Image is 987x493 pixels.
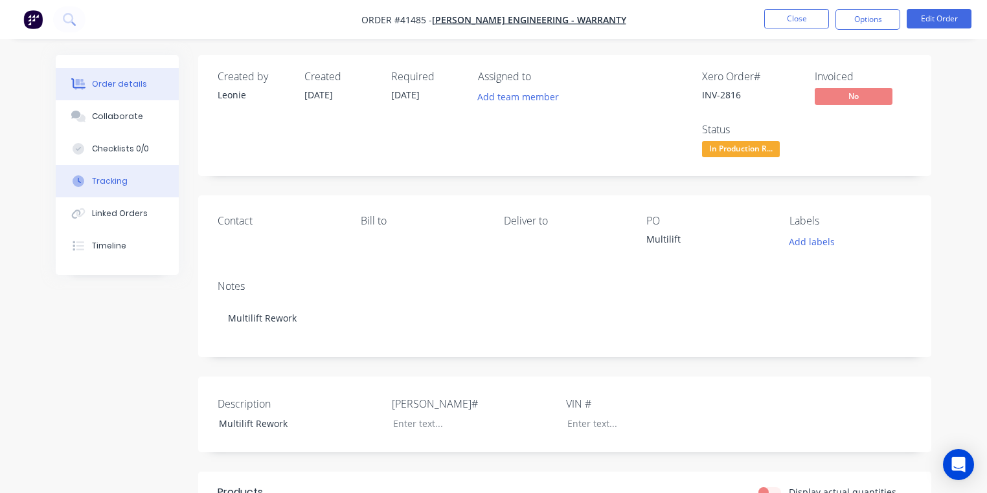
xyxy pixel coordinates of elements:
button: Collaborate [56,100,179,133]
div: Deliver to [504,215,626,227]
span: Order #41485 - [361,14,432,26]
div: INV-2816 [702,88,799,102]
img: Factory [23,10,43,29]
div: Created [304,71,376,83]
div: Checklists 0/0 [92,143,149,155]
div: Tracking [92,175,128,187]
button: Close [764,9,829,28]
button: Checklists 0/0 [56,133,179,165]
div: Linked Orders [92,208,148,219]
span: No [815,88,892,104]
button: Linked Orders [56,197,179,230]
div: Required [391,71,462,83]
button: Order details [56,68,179,100]
div: Created by [218,71,289,83]
button: Add team member [471,88,566,105]
div: Invoiced [815,71,912,83]
button: Add team member [478,88,566,105]
button: Tracking [56,165,179,197]
button: Add labels [782,232,842,250]
div: PO [646,215,769,227]
div: Order details [92,78,147,90]
div: Multilift [646,232,769,250]
button: Edit Order [907,9,971,28]
div: Multilift Rework [218,298,912,338]
label: [PERSON_NAME]# [392,396,554,411]
div: Leonie [218,88,289,102]
a: [PERSON_NAME] Engineering - Warranty [432,14,626,26]
div: Timeline [92,240,126,252]
div: Assigned to [478,71,607,83]
button: Timeline [56,230,179,262]
div: Xero Order # [702,71,799,83]
span: In Production R... [702,141,780,157]
div: Open Intercom Messenger [943,449,974,480]
span: [DATE] [391,89,420,101]
div: Collaborate [92,111,143,122]
span: [DATE] [304,89,333,101]
button: Options [835,9,900,30]
button: In Production R... [702,141,780,160]
div: Multilift Rework [209,414,370,433]
div: Status [702,124,799,136]
label: Description [218,396,380,411]
div: Bill to [361,215,483,227]
div: Labels [789,215,912,227]
div: Notes [218,280,912,292]
label: VIN # [566,396,728,411]
div: Contact [218,215,340,227]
